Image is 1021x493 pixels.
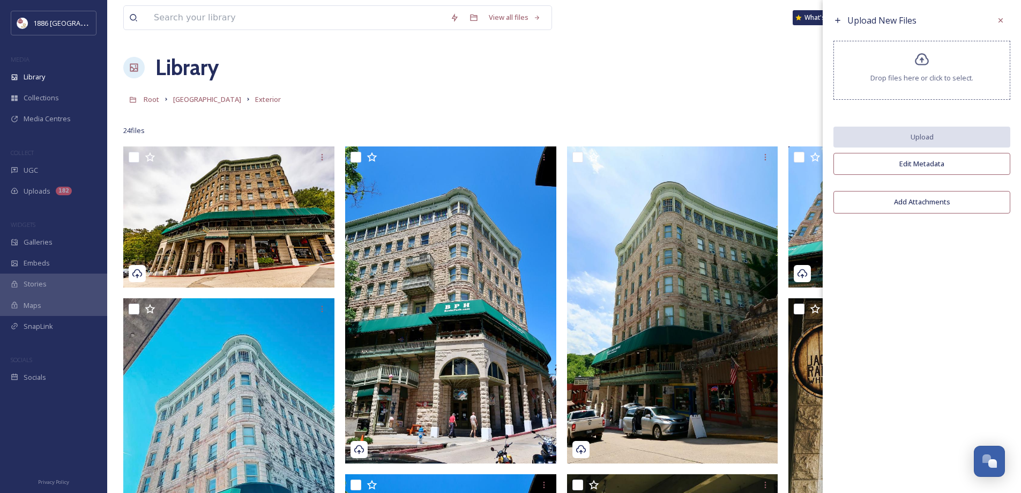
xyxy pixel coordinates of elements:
span: Maps [24,300,41,311]
a: Privacy Policy [38,475,69,488]
img: G6M_2038-edit.jpg [123,146,334,288]
div: 182 [56,187,72,195]
button: Open Chat [974,446,1005,477]
span: Upload New Files [847,14,916,26]
a: [GEOGRAPHIC_DATA] [173,93,241,106]
span: Galleries [24,237,53,247]
span: Collections [24,93,59,103]
img: Scheduling Adventure (292)-%40schedulingadventure.jpg [345,146,556,463]
span: MEDIA [11,55,29,63]
button: Upload [833,127,1010,148]
input: Search your library [148,6,445,30]
span: Library [24,72,45,82]
span: [GEOGRAPHIC_DATA] [173,94,241,104]
span: Drop files here or click to select. [870,73,973,83]
span: Uploads [24,186,50,196]
button: Add Attachments [833,191,1010,213]
a: View all files [483,7,546,28]
span: 1886 [GEOGRAPHIC_DATA] [33,18,118,28]
span: SnapLink [24,321,53,332]
a: Library [155,51,219,84]
span: COLLECT [11,149,34,157]
span: Embeds [24,258,50,268]
span: Media Centres [24,114,71,124]
span: 24 file s [123,126,145,136]
span: Stories [24,279,47,289]
span: Root [144,94,159,104]
a: Root [144,93,159,106]
button: Edit Metadata [833,153,1010,175]
span: UGC [24,165,38,175]
span: Exterior [255,94,281,104]
span: WIDGETS [11,220,35,229]
img: Scheduling Adventure (200)-%40schedulingadventure.jpg [567,146,778,463]
a: What's New [793,10,846,25]
a: Exterior [255,93,281,106]
img: logos.png [17,18,28,28]
span: Privacy Policy [38,479,69,485]
img: Scheduling Adventure (144)-%40schedulingadventure.jpg [788,146,1000,288]
span: SOCIALS [11,356,32,364]
span: Socials [24,372,46,382]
